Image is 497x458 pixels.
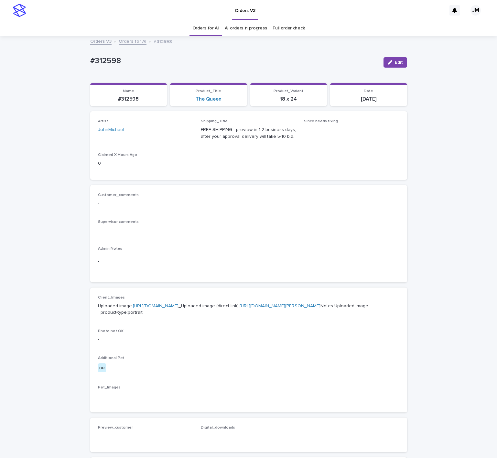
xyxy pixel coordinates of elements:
span: Name [123,89,134,93]
a: AI orders in progress [225,21,267,36]
span: Digital_downloads [201,426,235,430]
a: Orders V3 [90,37,112,45]
p: - [98,393,399,399]
a: [URL][DOMAIN_NAME][PERSON_NAME] [240,304,320,308]
a: [URL][DOMAIN_NAME] [133,304,178,308]
p: - [98,432,193,439]
div: JM [470,5,481,16]
a: The Queen [196,96,221,102]
span: Shipping_Title [201,119,228,123]
span: Date [364,89,373,93]
p: - [201,432,296,439]
p: - [304,126,399,133]
p: #312598 [90,56,378,66]
span: Since needs fixing [304,119,338,123]
img: stacker-logo-s-only.png [13,4,26,17]
span: Claimed X Hours Ago [98,153,137,157]
span: Photo not OK [98,329,124,333]
a: Orders for AI [192,21,219,36]
a: Orders for AI [119,37,146,45]
p: - [98,258,399,265]
span: Product_Title [196,89,221,93]
span: Admin Notes [98,247,122,251]
p: 0 [98,160,193,167]
span: Customer_comments [98,193,139,197]
span: Product_Variant [274,89,303,93]
span: Pet_Images [98,386,121,389]
p: - [98,336,399,343]
p: #312598 [94,96,163,102]
p: - [98,227,399,234]
span: Edit [395,60,403,65]
p: #312598 [154,38,172,45]
p: Uploaded image: _Uploaded image (direct link): Notes Uploaded image: _product-type:portrait [98,303,399,316]
span: Additional Pet [98,356,124,360]
a: Full order check [273,21,305,36]
a: JohnMichael [98,126,124,133]
p: - [98,200,399,207]
p: [DATE] [334,96,403,102]
span: Artist [98,119,108,123]
p: 18 x 24 [254,96,323,102]
p: FREE SHIPPING - preview in 1-2 business days, after your approval delivery will take 5-10 b.d. [201,126,296,140]
span: Client_Images [98,296,125,300]
div: no [98,363,106,373]
span: Preview_customer [98,426,133,430]
span: Supervisor comments [98,220,139,224]
button: Edit [384,57,407,68]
